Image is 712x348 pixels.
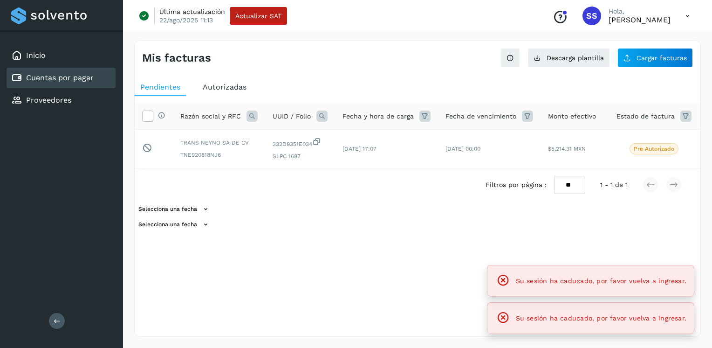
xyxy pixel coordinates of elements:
p: Pre Autorizado [634,146,674,152]
span: [DATE] 00:00 [445,146,480,152]
button: Actualizar SAT [230,7,287,25]
span: 332D9351E034 [273,137,328,148]
span: Fecha de vencimiento [445,111,516,121]
span: Su sesión ha caducado, por favor vuelva a ingresar. [516,275,686,286]
span: Monto efectivo [548,111,596,121]
span: Estado de factura [616,111,675,121]
span: SLPC 1687 [273,152,328,160]
span: TNE920818NJ6 [180,151,258,159]
button: Cargar facturas [617,48,693,68]
span: Filtros por página : [486,180,547,190]
span: UUID / Folio [273,111,311,121]
span: Actualizar SAT [235,13,281,19]
span: Cargar facturas [637,55,687,61]
span: Razón social y RFC [180,111,241,121]
p: Última actualización [159,7,225,16]
p: 22/ago/2025 11:13 [159,16,213,24]
p: Sagrario Silva [609,15,671,24]
span: Descarga plantilla [547,55,604,61]
span: Autorizadas [203,83,246,91]
span: Fecha y hora de carga [342,111,414,121]
p: Hola, [609,7,671,15]
span: Su sesión ha caducado, por favor vuelva a ingresar. [516,314,686,322]
a: Proveedores [26,96,71,104]
div: Cuentas por pagar [7,68,116,88]
h4: Mis facturas [142,51,211,65]
span: Pendientes [140,83,180,91]
div: Inicio [7,45,116,66]
div: Proveedores [7,90,116,111]
span: [DATE] 17:07 [342,146,377,152]
a: Cuentas por pagar [26,73,94,82]
span: 1 - 1 de 1 [600,180,628,190]
button: Selecciona una fecha [135,217,214,232]
span: $5,214.31 MXN [548,146,586,152]
span: TRANS NEYNO SA DE CV [180,139,258,147]
button: Selecciona una fecha [135,202,214,217]
a: Inicio [26,51,46,60]
button: Descarga plantilla [527,48,610,68]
